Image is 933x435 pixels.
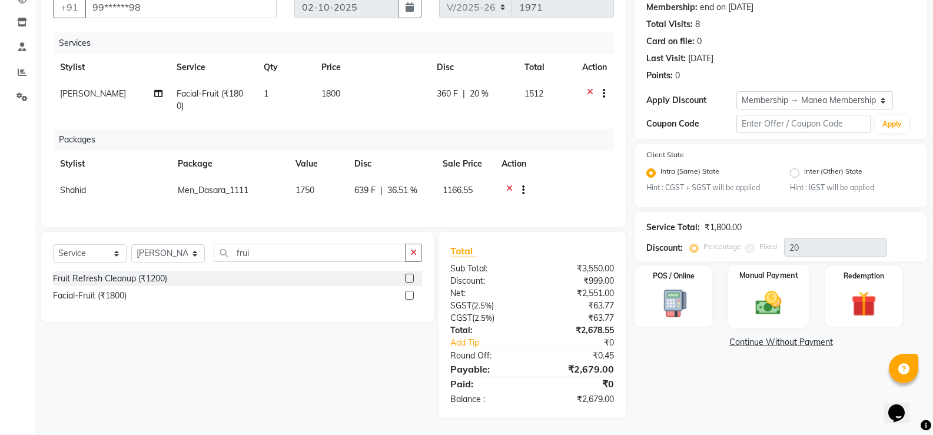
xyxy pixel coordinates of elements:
[736,115,871,133] input: Enter Offer / Coupon Code
[441,362,532,376] div: Payable:
[759,241,777,252] label: Fixed
[450,245,477,257] span: Total
[430,54,517,81] th: Disc
[54,129,623,151] div: Packages
[844,288,884,320] img: _gift.svg
[517,54,576,81] th: Total
[60,185,86,195] span: Shahid
[441,312,532,324] div: ( )
[295,185,314,195] span: 1750
[441,263,532,275] div: Sub Total:
[637,336,925,348] a: Continue Without Payment
[700,1,753,14] div: end on [DATE]
[288,151,347,177] th: Value
[646,242,683,254] div: Discount:
[441,275,532,287] div: Discount:
[463,88,465,100] span: |
[441,324,532,337] div: Total:
[436,151,494,177] th: Sale Price
[264,88,268,99] span: 1
[314,54,430,81] th: Price
[494,151,614,177] th: Action
[470,88,489,100] span: 20 %
[532,350,623,362] div: ₹0.45
[804,166,862,180] label: Inter (Other) State
[380,184,383,197] span: |
[646,94,736,107] div: Apply Discount
[53,273,167,285] div: Fruit Refresh Cleanup (₹1200)
[739,270,798,281] label: Manual Payment
[60,88,126,99] span: [PERSON_NAME]
[675,69,680,82] div: 0
[532,362,623,376] div: ₹2,679.00
[532,324,623,337] div: ₹2,678.55
[257,54,315,81] th: Qty
[347,151,436,177] th: Disc
[441,287,532,300] div: Net:
[547,337,623,349] div: ₹0
[575,54,614,81] th: Action
[54,32,623,54] div: Services
[178,185,248,195] span: Men_Dasara_1111
[875,115,909,133] button: Apply
[441,377,532,391] div: Paid:
[844,271,884,281] label: Redemption
[532,312,623,324] div: ₹63.77
[646,1,698,14] div: Membership:
[532,263,623,275] div: ₹3,550.00
[653,271,695,281] label: POS / Online
[443,185,473,195] span: 1166.55
[170,54,257,81] th: Service
[53,290,127,302] div: Facial-Fruit (₹1800)
[532,377,623,391] div: ₹0
[321,88,340,99] span: 1800
[450,313,472,323] span: CGST
[695,18,700,31] div: 8
[646,150,684,160] label: Client State
[532,275,623,287] div: ₹999.00
[688,52,713,65] div: [DATE]
[441,300,532,312] div: ( )
[354,184,376,197] span: 639 F
[441,337,547,349] a: Add Tip
[441,393,532,406] div: Balance :
[53,54,170,81] th: Stylist
[790,182,915,193] small: Hint : IGST will be applied
[646,221,700,234] div: Service Total:
[441,350,532,362] div: Round Off:
[177,88,243,111] span: Facial-Fruit (₹1800)
[884,388,921,423] iframe: chat widget
[697,35,702,48] div: 0
[646,69,673,82] div: Points:
[532,393,623,406] div: ₹2,679.00
[53,151,171,177] th: Stylist
[532,300,623,312] div: ₹63.77
[532,287,623,300] div: ₹2,551.00
[437,88,458,100] span: 360 F
[646,118,736,130] div: Coupon Code
[703,241,741,252] label: Percentage
[387,184,417,197] span: 36.51 %
[171,151,288,177] th: Package
[660,166,719,180] label: Intra (Same) State
[524,88,543,99] span: 1512
[474,313,492,323] span: 2.5%
[705,221,742,234] div: ₹1,800.00
[653,288,694,318] img: _pos-terminal.svg
[474,301,492,310] span: 2.5%
[646,35,695,48] div: Card on file:
[646,52,686,65] div: Last Visit:
[214,244,406,262] input: Search or Scan
[450,300,472,311] span: SGST
[748,288,789,318] img: _cash.svg
[646,182,772,193] small: Hint : CGST + SGST will be applied
[646,18,693,31] div: Total Visits:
